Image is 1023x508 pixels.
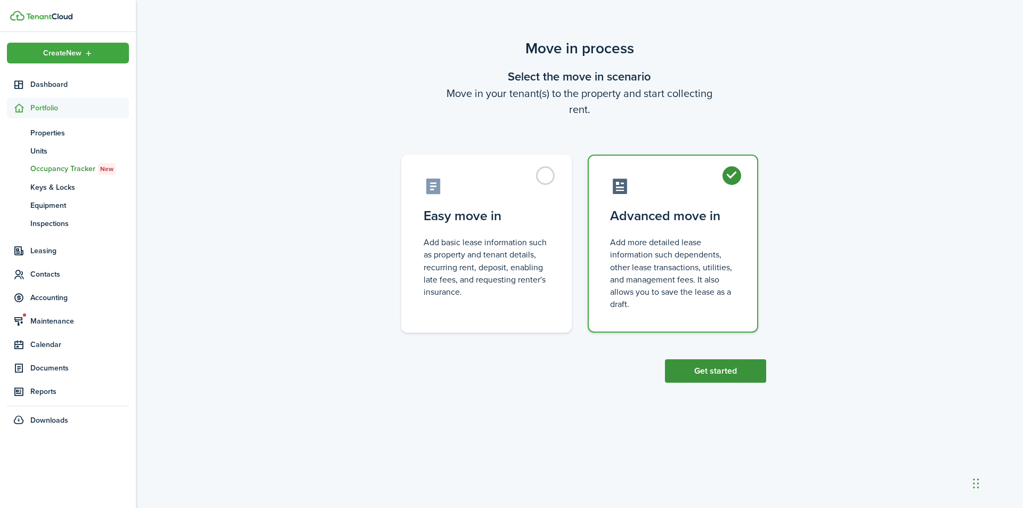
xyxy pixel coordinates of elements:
[100,164,113,174] span: New
[30,163,129,175] span: Occupancy Tracker
[7,178,129,196] a: Keys & Locks
[610,206,736,225] control-radio-card-title: Advanced move in
[424,206,549,225] control-radio-card-title: Easy move in
[43,50,82,57] span: Create New
[393,37,766,60] scenario-title: Move in process
[10,11,25,21] img: TenantCloud
[30,245,129,256] span: Leasing
[30,200,129,211] span: Equipment
[30,182,129,193] span: Keys & Locks
[7,196,129,214] a: Equipment
[26,13,72,20] img: TenantCloud
[424,236,549,298] control-radio-card-description: Add basic lease information such as property and tenant details, recurring rent, deposit, enablin...
[30,339,129,350] span: Calendar
[7,142,129,160] a: Units
[30,269,129,280] span: Contacts
[610,236,736,310] control-radio-card-description: Add more detailed lease information such dependents, other lease transactions, utilities, and man...
[393,68,766,85] wizard-step-header-title: Select the move in scenario
[7,214,129,232] a: Inspections
[30,146,129,157] span: Units
[973,467,979,499] div: Drag
[30,415,68,426] span: Downloads
[7,381,129,402] a: Reports
[7,124,129,142] a: Properties
[30,316,129,327] span: Maintenance
[846,393,1023,508] iframe: Chat Widget
[7,43,129,63] button: Open menu
[7,160,129,178] a: Occupancy TrackerNew
[7,74,129,95] a: Dashboard
[30,102,129,114] span: Portfolio
[30,362,129,374] span: Documents
[30,79,129,90] span: Dashboard
[30,386,129,397] span: Reports
[30,292,129,303] span: Accounting
[30,127,129,139] span: Properties
[665,359,766,383] button: Get started
[30,218,129,229] span: Inspections
[393,85,766,117] wizard-step-header-description: Move in your tenant(s) to the property and start collecting rent.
